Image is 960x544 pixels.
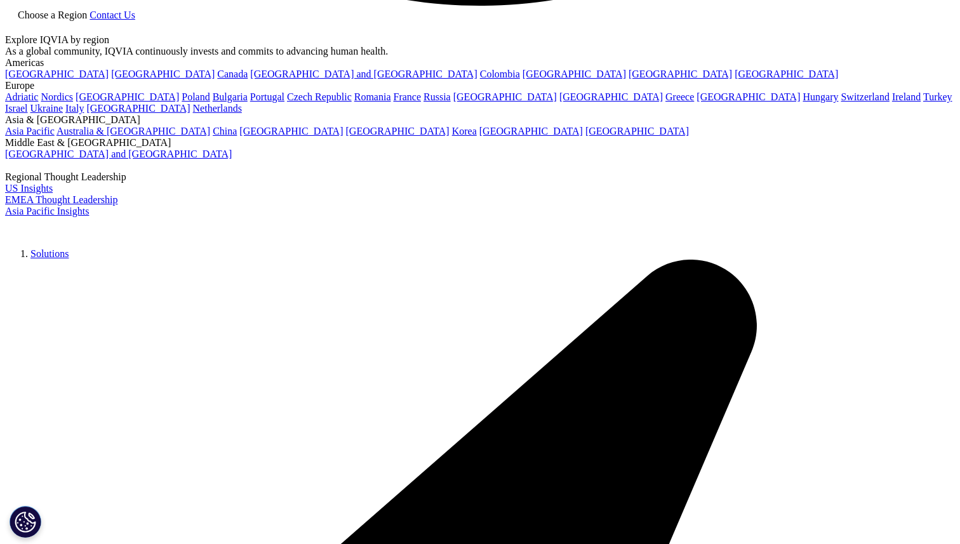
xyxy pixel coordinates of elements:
a: Russia [423,91,451,102]
a: Asia Pacific [5,126,55,136]
a: China [213,126,237,136]
a: [GEOGRAPHIC_DATA] [453,91,557,102]
a: Italy [65,103,84,114]
a: [GEOGRAPHIC_DATA] [697,91,800,102]
a: Australia & [GEOGRAPHIC_DATA] [57,126,210,136]
a: Turkey [923,91,952,102]
div: Middle East & [GEOGRAPHIC_DATA] [5,137,955,149]
a: [GEOGRAPHIC_DATA] and [GEOGRAPHIC_DATA] [5,149,232,159]
a: Czech Republic [287,91,352,102]
a: Poland [182,91,210,102]
div: As a global community, IQVIA continuously invests and commits to advancing human health. [5,46,955,57]
a: US Insights [5,183,53,194]
a: Switzerland [841,91,889,102]
a: Solutions [30,248,69,259]
a: [GEOGRAPHIC_DATA] [585,126,689,136]
a: Bulgaria [213,91,248,102]
a: France [394,91,422,102]
a: Nordics [41,91,73,102]
a: Greece [665,91,694,102]
a: [GEOGRAPHIC_DATA] [479,126,583,136]
div: Europe [5,80,955,91]
a: [GEOGRAPHIC_DATA] [5,69,109,79]
a: Korea [452,126,477,136]
a: Contact Us [90,10,135,20]
a: [GEOGRAPHIC_DATA] [559,91,663,102]
a: Colombia [480,69,520,79]
a: [GEOGRAPHIC_DATA] [346,126,450,136]
div: Asia & [GEOGRAPHIC_DATA] [5,114,955,126]
button: Configuración de cookies [10,506,41,538]
a: [GEOGRAPHIC_DATA] [629,69,732,79]
a: Israel [5,103,28,114]
a: Asia Pacific Insights [5,206,89,216]
a: Hungary [803,91,838,102]
img: IQVIA Healthcare Information Technology and Pharma Clinical Research Company [5,217,107,236]
div: Regional Thought Leadership [5,171,955,183]
a: Netherlands [193,103,242,114]
a: Romania [354,91,391,102]
a: [GEOGRAPHIC_DATA] [111,69,215,79]
a: [GEOGRAPHIC_DATA] [76,91,179,102]
a: Canada [217,69,248,79]
a: Adriatic [5,91,38,102]
span: Choose a Region [18,10,87,20]
a: [GEOGRAPHIC_DATA] [239,126,343,136]
div: Americas [5,57,955,69]
a: Portugal [250,91,284,102]
a: [GEOGRAPHIC_DATA] [86,103,190,114]
a: Ireland [892,91,921,102]
a: [GEOGRAPHIC_DATA] and [GEOGRAPHIC_DATA] [250,69,477,79]
a: [GEOGRAPHIC_DATA] [523,69,626,79]
div: Explore IQVIA by region [5,34,955,46]
a: [GEOGRAPHIC_DATA] [735,69,838,79]
a: EMEA Thought Leadership [5,194,117,205]
a: Ukraine [30,103,63,114]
